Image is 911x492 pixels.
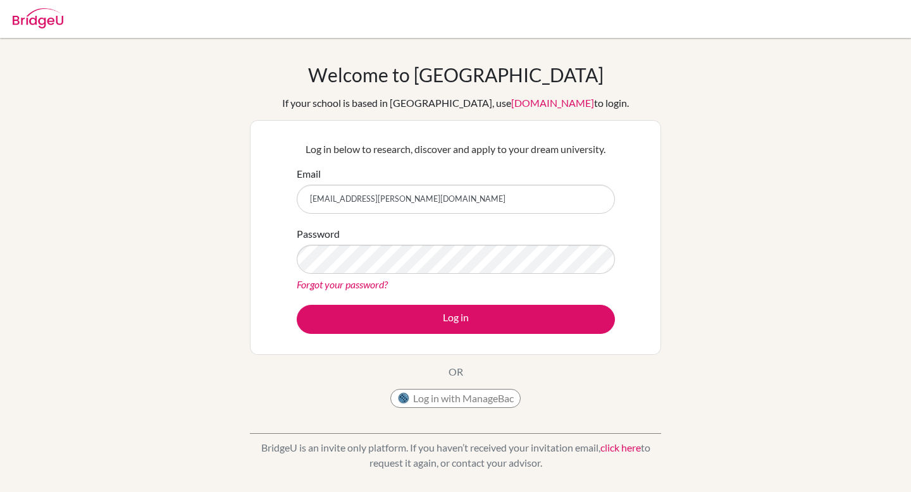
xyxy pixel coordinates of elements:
button: Log in with ManageBac [390,389,521,408]
a: [DOMAIN_NAME] [511,97,594,109]
a: click here [600,441,641,453]
p: BridgeU is an invite only platform. If you haven’t received your invitation email, to request it ... [250,440,661,470]
div: If your school is based in [GEOGRAPHIC_DATA], use to login. [282,95,629,111]
p: Log in below to research, discover and apply to your dream university. [297,142,615,157]
label: Password [297,226,340,242]
button: Log in [297,305,615,334]
img: Bridge-U [13,8,63,28]
label: Email [297,166,321,181]
p: OR [449,364,463,379]
a: Forgot your password? [297,278,388,290]
h1: Welcome to [GEOGRAPHIC_DATA] [308,63,604,86]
